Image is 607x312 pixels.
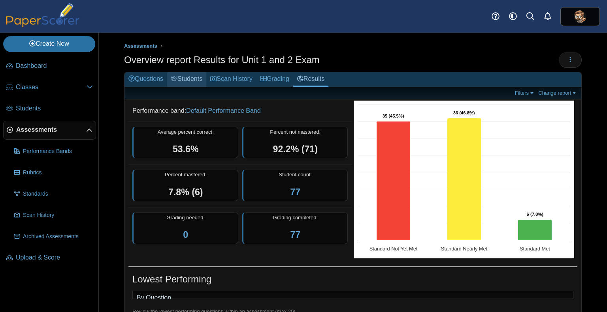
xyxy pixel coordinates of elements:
span: Upload & Score [16,253,93,262]
svg: Interactive chart [354,101,574,258]
span: Standards [23,190,93,198]
a: Filters [513,90,537,96]
a: Questions [124,72,167,87]
span: Rubrics [23,169,93,177]
text: 36 (46.8%) [453,110,475,115]
a: Scan History [206,72,256,87]
a: Performance Bands [11,142,96,161]
div: Grading completed: [242,212,348,244]
span: 92.2% (71) [273,144,318,154]
a: Students [3,99,96,118]
text: Standard Nearly Met [441,246,488,252]
text: Standard Met [520,246,550,252]
span: Classes [16,83,87,92]
text: 35 (45.5%) [383,114,404,118]
span: Scan History [23,211,93,219]
img: PaperScorer [3,3,82,27]
a: Standards [11,185,96,204]
a: Assessments [3,121,96,140]
img: ps.CA9DutIbuwpXCXUj [574,10,586,23]
a: 77 [290,187,300,197]
h1: Lowest Performing [132,273,211,286]
div: Student count: [242,170,348,202]
a: By Question [133,291,175,305]
div: Average percent correct: [132,127,238,159]
span: 53.6% [173,144,199,154]
dd: Performance band: [128,101,352,121]
a: Create New [3,36,95,52]
div: Grading needed: [132,212,238,244]
a: PaperScorer [3,22,82,28]
span: Students [16,104,93,113]
a: Archived Assessments [11,227,96,246]
h1: Overview report Results for Unit 1 and 2 Exam [124,53,320,67]
a: Upload & Score [3,248,96,267]
a: Change report [536,90,579,96]
path: Standard Not Yet Met, 35. Overall Assessment Performance. [377,121,411,240]
a: Default Performance Band [186,107,261,114]
a: Students [167,72,206,87]
a: Grading [256,72,293,87]
span: Archived Assessments [23,233,93,241]
span: Assessments [16,125,86,134]
a: Classes [3,78,96,97]
text: 6 (7.8%) [527,212,544,217]
text: Standard Not Yet Met [369,246,418,252]
div: Percent mastered: [132,170,238,202]
a: Alerts [539,8,556,25]
div: Percent not mastered: [242,127,348,159]
a: 0 [183,230,188,240]
span: 7.8% (6) [168,187,203,197]
a: Assessments [122,41,159,51]
a: Results [293,72,328,87]
div: Chart. Highcharts interactive chart. [354,101,577,258]
span: Logan Janes - MRH Faculty [574,10,586,23]
a: ps.CA9DutIbuwpXCXUj [560,7,600,26]
span: Assessments [124,43,157,49]
span: Performance Bands [23,148,93,155]
a: Rubrics [11,163,96,182]
path: Standard Met, 6. Overall Assessment Performance. [518,220,552,240]
span: Dashboard [16,62,93,70]
a: Dashboard [3,57,96,76]
a: 77 [290,230,300,240]
a: Scan History [11,206,96,225]
path: Standard Nearly Met, 36. Overall Assessment Performance. [447,118,481,240]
